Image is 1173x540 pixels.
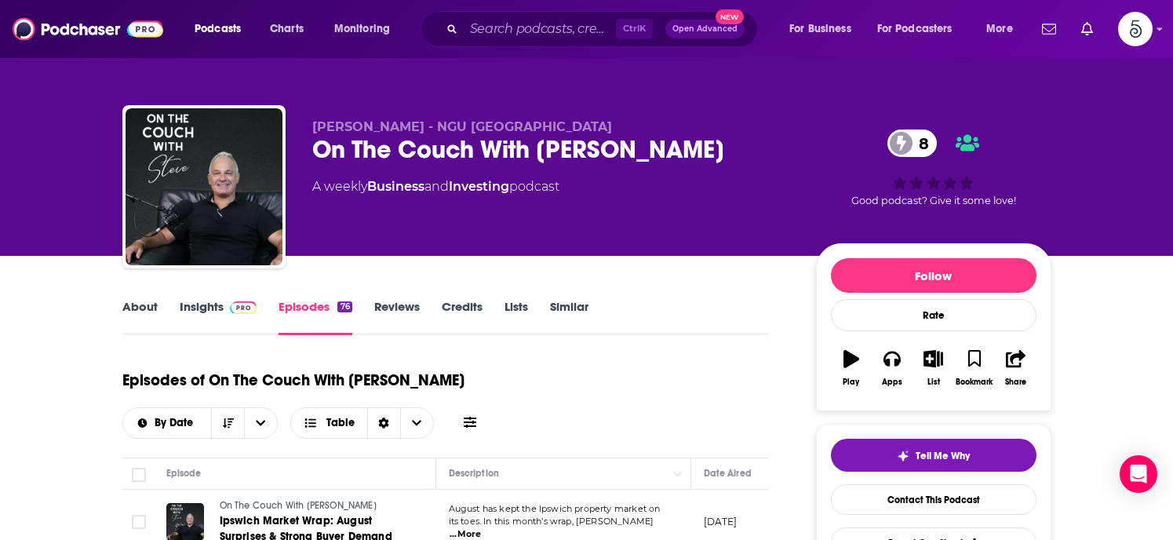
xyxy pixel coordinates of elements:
span: On The Couch With [PERSON_NAME] [220,500,377,511]
h1: Episodes of On The Couch With [PERSON_NAME] [122,370,464,390]
button: open menu [867,16,975,42]
div: List [927,378,940,387]
a: InsightsPodchaser Pro [180,299,257,335]
button: open menu [123,418,212,429]
button: tell me why sparkleTell Me Why [831,439,1036,472]
span: August has kept the Ipswich property market on [449,503,661,514]
div: Play [843,378,859,387]
span: Open Advanced [672,25,738,33]
a: On The Couch With [PERSON_NAME] [220,499,408,513]
span: Tell Me Why [916,450,970,462]
span: Monitoring [334,18,390,40]
span: Ctrl K [616,19,653,39]
span: By Date [155,418,199,429]
button: List [913,340,953,396]
span: its toes. In this month’s wrap, [PERSON_NAME] [449,516,654,527]
div: Bookmark [956,378,993,387]
div: Share [1005,378,1026,387]
span: [PERSON_NAME] - NGU [GEOGRAPHIC_DATA] [312,119,612,134]
span: Charts [270,18,304,40]
a: Reviews [374,299,420,335]
p: [DATE] [704,515,738,528]
div: Search podcasts, credits, & more... [435,11,773,47]
div: Date Aired [704,464,752,483]
button: Follow [831,258,1036,293]
a: Show notifications dropdown [1036,16,1062,42]
button: open menu [244,408,277,438]
a: Business [367,179,424,194]
div: 8Good podcast? Give it some love! [816,119,1051,217]
span: Logged in as Spiral5-G2 [1118,12,1153,46]
span: More [986,18,1013,40]
div: Rate [831,299,1036,331]
div: A weekly podcast [312,177,559,196]
h2: Choose List sort [122,407,279,439]
input: Search podcasts, credits, & more... [464,16,616,42]
span: For Business [789,18,851,40]
button: open menu [778,16,871,42]
span: Good podcast? Give it some love! [851,195,1016,206]
a: Contact This Podcast [831,484,1036,515]
button: Sort Direction [211,408,244,438]
button: Apps [872,340,913,396]
span: For Podcasters [877,18,953,40]
span: Table [326,418,355,429]
div: Apps [882,378,902,387]
img: User Profile [1118,12,1153,46]
button: Bookmark [954,340,995,396]
img: tell me why sparkle [897,450,909,462]
a: Episodes76 [279,299,352,335]
a: Charts [260,16,313,42]
img: Podchaser Pro [230,301,257,314]
div: Open Intercom Messenger [1120,455,1157,493]
div: Episode [166,464,202,483]
a: Lists [505,299,528,335]
span: Toggle select row [132,515,146,529]
img: Podchaser - Follow, Share and Rate Podcasts [13,14,163,44]
a: Investing [449,179,509,194]
button: Play [831,340,872,396]
button: open menu [323,16,410,42]
a: About [122,299,158,335]
button: open menu [184,16,261,42]
a: 8 [887,130,937,157]
button: Show profile menu [1118,12,1153,46]
button: open menu [975,16,1033,42]
span: and [424,179,449,194]
a: Similar [550,299,588,335]
span: Podcasts [195,18,241,40]
button: Choose View [290,407,434,439]
img: On The Couch With Steve [126,108,282,265]
span: New [716,9,744,24]
div: 76 [337,301,352,312]
button: Share [995,340,1036,396]
a: Show notifications dropdown [1075,16,1099,42]
div: Sort Direction [367,408,400,438]
button: Column Actions [668,465,687,483]
span: 8 [903,130,937,157]
div: Description [449,464,499,483]
button: Open AdvancedNew [665,20,745,38]
a: Credits [442,299,483,335]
